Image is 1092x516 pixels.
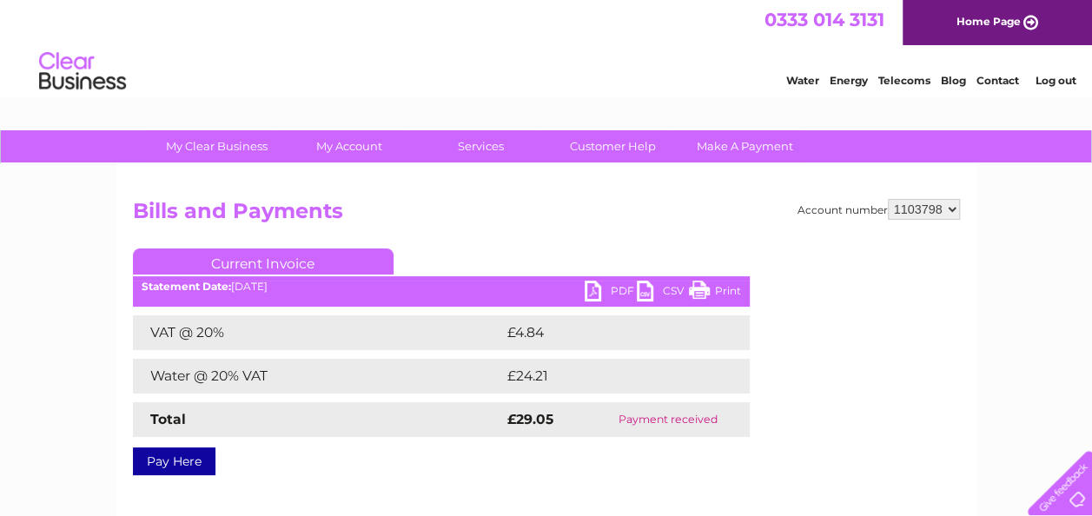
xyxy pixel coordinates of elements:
[133,248,394,275] a: Current Invoice
[133,199,960,232] h2: Bills and Payments
[586,402,749,437] td: Payment received
[133,447,215,475] a: Pay Here
[941,74,966,87] a: Blog
[689,281,741,306] a: Print
[507,411,553,427] strong: £29.05
[142,280,231,293] b: Statement Date:
[133,359,503,394] td: Water @ 20% VAT
[150,411,186,427] strong: Total
[145,130,288,162] a: My Clear Business
[797,199,960,220] div: Account number
[133,281,750,293] div: [DATE]
[878,74,930,87] a: Telecoms
[409,130,553,162] a: Services
[830,74,868,87] a: Energy
[277,130,420,162] a: My Account
[136,10,957,84] div: Clear Business is a trading name of Verastar Limited (registered in [GEOGRAPHIC_DATA] No. 3667643...
[976,74,1019,87] a: Contact
[673,130,817,162] a: Make A Payment
[637,281,689,306] a: CSV
[38,45,127,98] img: logo.png
[133,315,503,350] td: VAT @ 20%
[1035,74,1075,87] a: Log out
[585,281,637,306] a: PDF
[786,74,819,87] a: Water
[503,359,713,394] td: £24.21
[764,9,884,30] a: 0333 014 3131
[503,315,710,350] td: £4.84
[541,130,685,162] a: Customer Help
